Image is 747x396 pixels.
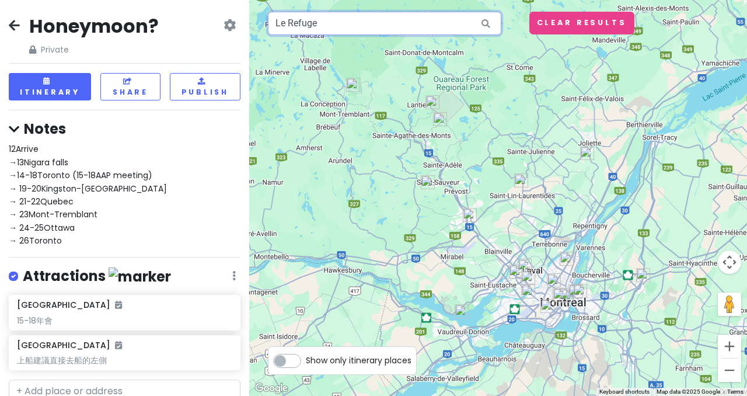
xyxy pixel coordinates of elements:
button: Zoom in [718,335,741,358]
button: Share [100,73,160,100]
img: marker [109,268,171,286]
h6: [GEOGRAPHIC_DATA] [17,340,122,350]
button: Publish [170,73,240,100]
h4: Notes [9,120,240,138]
button: Zoom out [718,359,741,382]
input: Search a place [268,12,501,35]
button: Clear Results [529,12,634,34]
button: Itinerary [9,73,91,100]
button: Keyboard shortcuts [599,388,650,396]
img: Google [252,381,291,396]
span: Show only itinerary places [306,354,411,367]
div: 上船建議直接去船的左側 [17,355,232,366]
a: Open this area in Google Maps (opens a new window) [252,381,291,396]
span: 12Arrive →13Nigara falls →14-18Toronto (15-18AAP meeting) → 19-20Kingston-[GEOGRAPHIC_DATA] → 21-... [9,143,167,246]
span: Private [29,43,159,56]
i: Added to itinerary [115,341,122,349]
span: Map data ©2025 Google [657,388,720,395]
h6: [GEOGRAPHIC_DATA] [17,300,122,310]
i: Added to itinerary [115,301,122,309]
div: 15-18年會 [17,315,232,326]
a: Terms [727,388,743,395]
button: Drag Pegman onto the map to open Street View [718,293,741,316]
button: Map camera controls [718,251,741,274]
h4: Attractions [23,267,171,286]
h2: Honeymoon? [29,14,159,39]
